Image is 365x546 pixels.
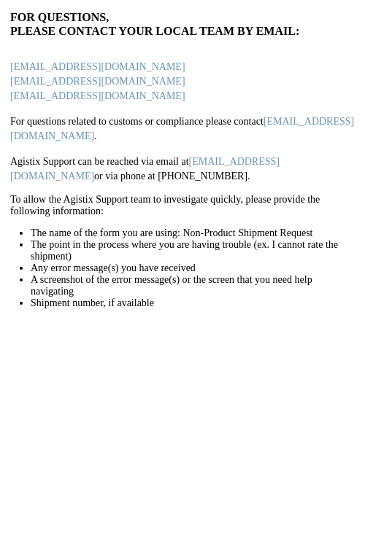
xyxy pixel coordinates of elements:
a: [EMAIL_ADDRESS][DOMAIN_NAME] [10,90,185,101]
li: Any error message(s) you have received [31,262,355,274]
a: [EMAIL_ADDRESS][DOMAIN_NAME] [10,156,280,182]
a: [EMAIL_ADDRESS][DOMAIN_NAME] [10,76,185,87]
li: The point in the process where you are having trouble (ex. I cannot rate the shipment) [31,239,355,262]
li: A screenshot of the error message(s) or the screen that you need help navigating [31,274,355,297]
p: To allow the Agistix Support team to investigate quickly, please provide the following information: [10,194,355,217]
h3: For questions, [10,10,355,38]
p: Agistix Support can be reached via email at or via phone at [PHONE_NUMBER]. [10,155,355,183]
li: Shipment number, if available [31,297,355,309]
div: For questions related to customs or compliance please contact . [10,114,355,143]
li: The name of the form you are using: Non-Product Shipment Request [31,227,355,239]
a: [EMAIL_ADDRESS][DOMAIN_NAME] [10,61,185,72]
a: [EMAIL_ADDRESS][DOMAIN_NAME] [10,116,354,141]
p: please contact your local team by email: [10,24,355,38]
